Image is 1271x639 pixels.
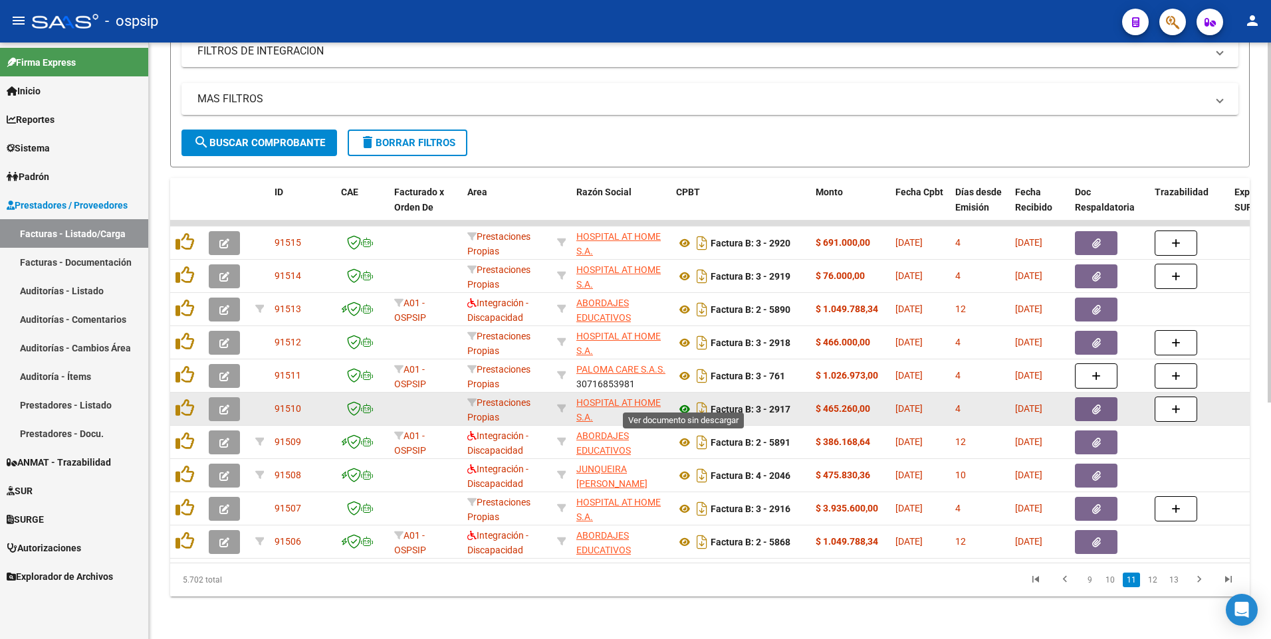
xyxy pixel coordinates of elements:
span: [DATE] [1015,337,1042,347]
strong: Factura B: 2 - 5890 [711,304,790,315]
span: ID [275,187,283,197]
span: CPBT [676,187,700,197]
span: Prestadores / Proveedores [7,198,128,213]
div: 30716853981 [576,362,665,390]
span: [DATE] [895,503,923,513]
span: 91511 [275,370,301,381]
datatable-header-cell: ID [269,178,336,236]
div: 30711216452 [576,262,665,290]
span: Trazabilidad [1155,187,1209,197]
strong: $ 1.049.788,34 [816,304,878,314]
span: [DATE] [895,270,923,281]
span: [DATE] [895,436,923,447]
button: Borrar Filtros [348,130,467,156]
span: 91510 [275,403,301,414]
span: Borrar Filtros [360,137,455,149]
span: Reportes [7,112,55,127]
i: Descargar documento [693,465,711,486]
div: 30715874136 [576,528,665,556]
datatable-header-cell: Trazabilidad [1149,178,1229,236]
span: [DATE] [1015,436,1042,447]
span: Prestaciones Propias [467,331,530,357]
span: Prestaciones Propias [467,231,530,257]
span: Inicio [7,84,41,98]
strong: $ 1.026.973,00 [816,370,878,381]
span: SURGE [7,512,44,527]
datatable-header-cell: CAE [336,178,389,236]
div: 30711216452 [576,495,665,523]
span: SUR [7,484,33,498]
strong: Factura B: 3 - 2917 [711,404,790,414]
div: 30711216452 [576,229,665,257]
span: [DATE] [1015,536,1042,547]
datatable-header-cell: Doc Respaldatoria [1070,178,1149,236]
span: Razón Social [576,187,632,197]
a: 11 [1123,573,1140,587]
span: A01 - OSPSIP [394,530,426,556]
strong: Factura B: 3 - 2919 [711,271,790,282]
i: Descargar documento [693,498,711,519]
span: 4 [955,503,961,513]
span: HOSPITAL AT HOME S.A. [576,231,661,257]
div: 30711216452 [576,395,665,423]
li: page 13 [1163,569,1185,591]
span: 12 [955,436,966,447]
span: [DATE] [1015,237,1042,248]
span: 4 [955,270,961,281]
strong: $ 1.049.788,34 [816,536,878,547]
strong: Factura B: 2 - 5891 [711,437,790,448]
span: 91509 [275,436,301,447]
span: [DATE] [1015,503,1042,513]
span: 4 [955,403,961,414]
span: Integración - Discapacidad [467,430,528,456]
span: 12 [955,304,966,314]
strong: Factura B: 2 - 5868 [711,537,790,547]
span: Fecha Cpbt [895,187,943,197]
span: ANMAT - Trazabilidad [7,455,111,470]
span: A01 - OSPSIP [394,364,426,390]
span: A01 - OSPSIP [394,430,426,456]
mat-icon: menu [11,13,27,29]
a: go to next page [1187,573,1212,587]
strong: $ 691.000,00 [816,237,870,248]
span: Prestaciones Propias [467,364,530,390]
a: 13 [1165,573,1183,587]
i: Descargar documento [693,365,711,387]
span: Prestaciones Propias [467,264,530,290]
span: HOSPITAL AT HOME S.A. [576,497,661,523]
span: ABORDAJES EDUCATIVOS EMPATIA SA [576,530,631,571]
span: [DATE] [1015,403,1042,414]
span: [DATE] [895,237,923,248]
datatable-header-cell: Area [462,178,552,236]
i: Descargar documento [693,332,711,353]
mat-expansion-panel-header: MAS FILTROS [181,83,1238,115]
span: 91507 [275,503,301,513]
mat-panel-title: MAS FILTROS [197,92,1207,106]
span: CAE [341,187,358,197]
span: PALOMA CARE S.A.S. [576,364,665,375]
a: go to previous page [1052,573,1078,587]
a: 9 [1082,573,1098,587]
i: Descargar documento [693,531,711,553]
div: 5.702 total [170,563,384,596]
div: Open Intercom Messenger [1226,594,1258,626]
strong: $ 465.260,00 [816,403,870,414]
i: Descargar documento [693,432,711,453]
span: Prestaciones Propias [467,497,530,523]
li: page 12 [1142,569,1163,591]
span: 10 [955,470,966,480]
datatable-header-cell: Fecha Cpbt [890,178,950,236]
datatable-header-cell: Facturado x Orden De [389,178,462,236]
mat-icon: search [193,134,209,150]
i: Descargar documento [693,399,711,420]
i: Descargar documento [693,232,711,254]
datatable-header-cell: CPBT [671,178,810,236]
span: 91514 [275,270,301,281]
span: Area [467,187,487,197]
li: page 11 [1121,569,1142,591]
span: 91506 [275,536,301,547]
i: Descargar documento [693,266,711,287]
strong: $ 466.000,00 [816,337,870,347]
span: 4 [955,370,961,381]
span: Fecha Recibido [1015,187,1052,213]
